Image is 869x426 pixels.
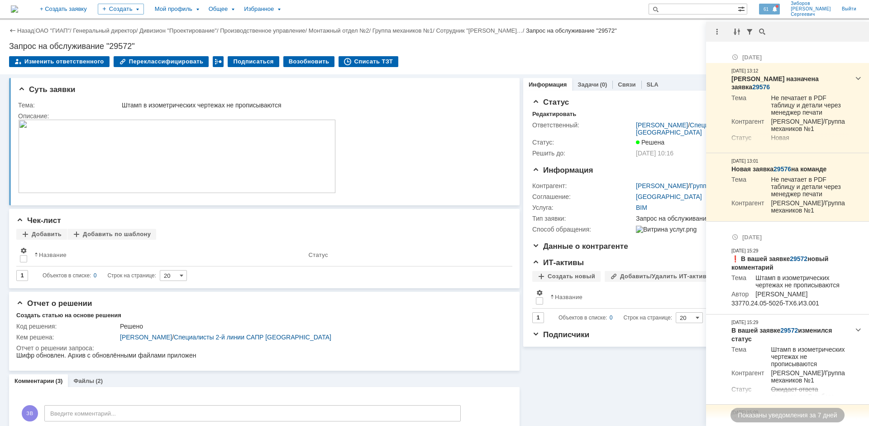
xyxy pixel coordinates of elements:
[731,68,758,75] div: [DATE] 13:12
[16,299,92,308] span: Отчет о решении
[120,334,506,341] div: /
[547,286,844,309] th: Название
[73,27,139,34] div: /
[752,83,770,91] a: 29576
[11,5,18,13] a: Перейти на домашнюю страницу
[853,324,864,335] div: Развернуть
[853,73,864,84] div: Развернуть
[731,53,849,61] div: [DATE]
[372,27,433,34] a: Группа механиков №1
[731,300,849,309] td: 33770.24.05-502б-ТХ6.ИЗ.001
[73,27,136,34] a: Генеральный директор
[36,27,70,34] a: ОАО "ГИАП"
[56,378,63,384] div: (3)
[31,243,305,266] th: Название
[532,98,569,106] span: Статус
[220,27,305,34] a: Производственное управление
[532,242,628,251] span: Данные о контрагенте
[532,193,634,200] div: Соглашение:
[731,176,764,199] td: Тема
[636,226,697,233] img: Витрина услуг.png
[436,27,522,34] a: Сотрудник "[PERSON_NAME]…
[308,252,328,258] div: Статус
[731,165,826,173] strong: Новая заявка на команде
[761,6,771,12] span: 61
[14,378,54,384] a: Комментарии
[731,199,764,216] td: Контрагент
[532,121,634,129] div: Ответственный:
[532,215,634,222] div: Тип заявки:
[305,243,505,266] th: Статус
[578,81,598,88] a: Задачи
[764,346,849,369] td: Штамп в изометрических чертежах не прописываются
[791,6,831,12] span: [PERSON_NAME]
[532,166,593,174] span: Информация
[372,27,436,34] div: /
[98,4,144,15] div: Создать
[526,27,617,34] div: Запрос на обслуживание "29572"
[532,139,634,146] div: Статус:
[731,369,764,386] td: Контрагент
[11,5,18,13] img: logo
[636,150,673,157] span: [DATE] 10:16
[139,27,220,34] div: /
[9,42,860,51] div: Запрос на обслуживание "29572"
[780,327,798,334] a: 29572
[636,215,846,222] div: Запрос на обслуживание
[764,94,849,118] td: Не печатает в PDF таблицу и детали через менеджер печати
[139,27,217,34] a: Дивизион "Проектирование"
[36,27,73,34] div: /
[610,312,613,323] div: 0
[95,378,103,384] div: (2)
[731,26,742,37] div: Группировка уведомлений
[73,378,94,384] a: Файлы
[555,294,583,300] div: Название
[174,334,331,341] a: Специалисты 2-й линии САПР [GEOGRAPHIC_DATA]
[731,94,764,118] td: Тема
[532,226,634,233] div: Способ обращения:
[731,118,764,134] td: Контрагент
[34,27,35,34] div: |
[120,323,506,330] div: Решено
[309,27,369,34] a: Монтажный отдел №2
[122,102,506,109] div: Штамп в изометрических чертежах не прописываются
[220,27,309,34] div: /
[16,334,118,341] div: Кем решена:
[39,252,67,258] div: Название
[16,323,118,330] div: Код решения:
[647,81,659,88] a: SLA
[532,258,584,267] span: ИТ-активы
[213,56,224,67] div: Работа с массовостью
[711,26,722,37] div: Действия с уведомлениями
[764,118,849,134] td: [PERSON_NAME]/Группа механиков №1
[764,199,849,216] td: [PERSON_NAME]/Группа механиков №1
[636,182,755,189] div: /
[618,81,635,88] a: Связи
[16,344,507,352] div: Отчет о решении запроса:
[738,4,747,13] span: Расширенный поиск
[731,319,758,326] div: [DATE] 15:29
[43,272,91,279] span: Объектов в списке:
[731,247,758,255] div: [DATE] 15:29
[532,150,634,157] div: Решить до:
[791,1,831,6] span: Зиборов
[731,408,844,422] div: Показаны уведомления за 7 дней
[636,121,846,136] div: /
[774,165,791,173] a: 29576
[532,330,589,339] span: Подписчики
[731,75,819,91] strong: [PERSON_NAME] назначена заявка
[536,289,543,296] span: Настройки
[94,270,97,281] div: 0
[636,121,688,129] a: [PERSON_NAME]
[20,247,27,254] span: Настройки
[636,139,664,146] span: Решена
[17,27,34,34] a: Назад
[731,274,749,290] td: Тема
[731,232,849,241] div: [DATE]
[16,312,121,319] div: Создать статью на основе решения
[764,369,849,386] td: [PERSON_NAME]/Группа механиков №1
[532,204,634,211] div: Услуга:
[744,26,755,37] div: Фильтрация
[731,346,764,369] td: Тема
[636,121,779,136] a: Специалисты 2-й линии САПР [GEOGRAPHIC_DATA]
